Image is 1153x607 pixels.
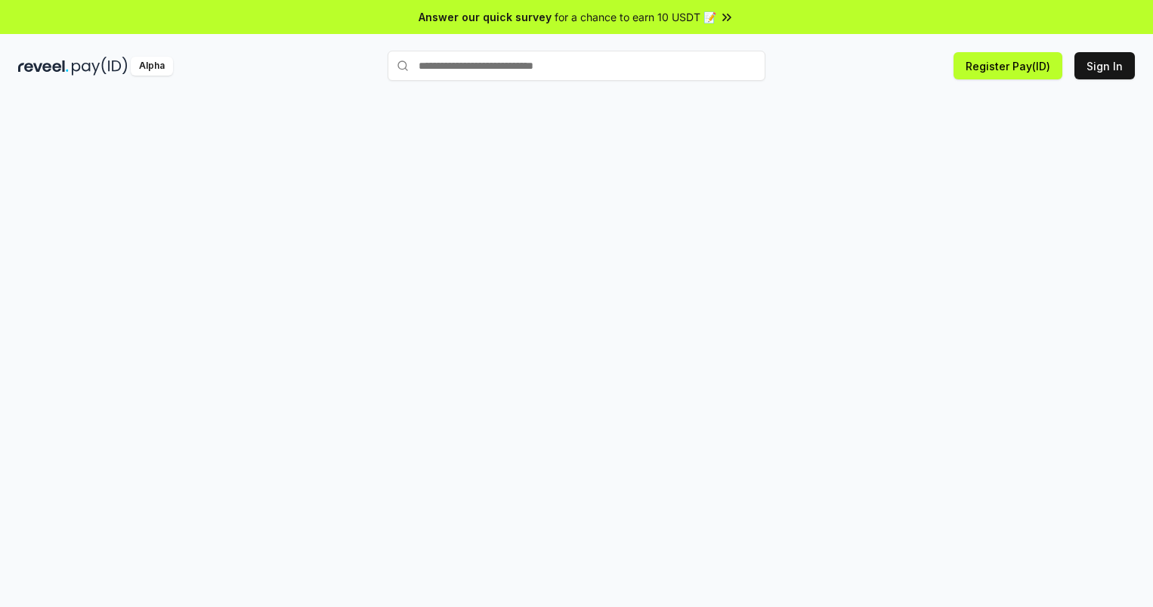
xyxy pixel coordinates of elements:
[1074,52,1135,79] button: Sign In
[954,52,1062,79] button: Register Pay(ID)
[72,57,128,76] img: pay_id
[131,57,173,76] div: Alpha
[555,9,716,25] span: for a chance to earn 10 USDT 📝
[18,57,69,76] img: reveel_dark
[419,9,552,25] span: Answer our quick survey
